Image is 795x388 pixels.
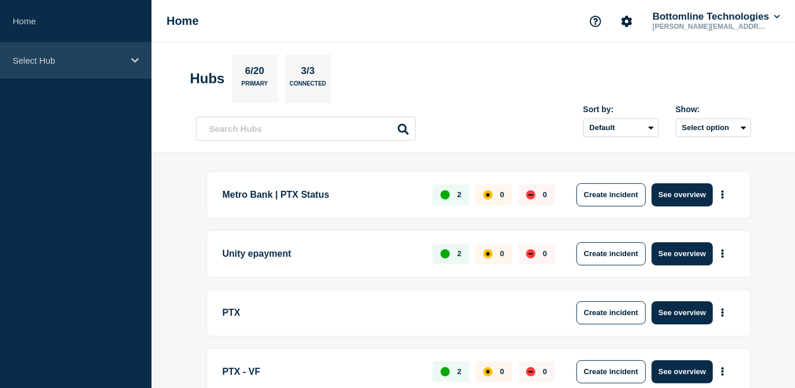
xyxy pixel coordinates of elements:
button: Bottomline Technologies [650,11,782,23]
p: 0 [543,190,547,199]
p: 0 [500,249,504,258]
button: More actions [715,361,730,382]
div: Show: [676,105,751,114]
button: Create incident [576,242,646,265]
h1: Home [167,14,199,28]
button: Create incident [576,301,646,324]
p: Metro Bank | PTX Status [223,183,420,206]
div: affected [483,190,493,199]
p: PTX - VF [223,360,420,383]
p: 2 [457,249,461,258]
button: See overview [652,360,713,383]
div: affected [483,367,493,376]
p: PTX [223,301,542,324]
div: down [526,190,535,199]
button: More actions [715,184,730,205]
div: Sort by: [583,105,659,114]
p: 2 [457,190,461,199]
p: 0 [500,190,504,199]
button: More actions [715,243,730,264]
div: up [441,367,450,376]
button: Support [583,9,608,34]
p: 0 [500,367,504,376]
div: affected [483,249,493,258]
p: 2 [457,367,461,376]
div: up [441,249,450,258]
p: Connected [290,80,326,93]
p: 6/20 [241,65,268,80]
div: down [526,367,535,376]
select: Sort by [583,119,659,137]
button: Create incident [576,183,646,206]
p: Unity epayment [223,242,420,265]
p: Select Hub [13,56,124,65]
p: [PERSON_NAME][EMAIL_ADDRESS][PERSON_NAME][DOMAIN_NAME] [650,23,771,31]
button: Account settings [615,9,639,34]
h2: Hubs [190,71,225,87]
button: See overview [652,183,713,206]
p: 0 [543,367,547,376]
p: 3/3 [297,65,319,80]
div: up [441,190,450,199]
button: Create incident [576,360,646,383]
button: Select option [676,119,751,137]
button: See overview [652,242,713,265]
button: More actions [715,302,730,323]
p: 0 [543,249,547,258]
button: See overview [652,301,713,324]
p: Primary [242,80,268,93]
div: down [526,249,535,258]
input: Search Hubs [196,117,416,141]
